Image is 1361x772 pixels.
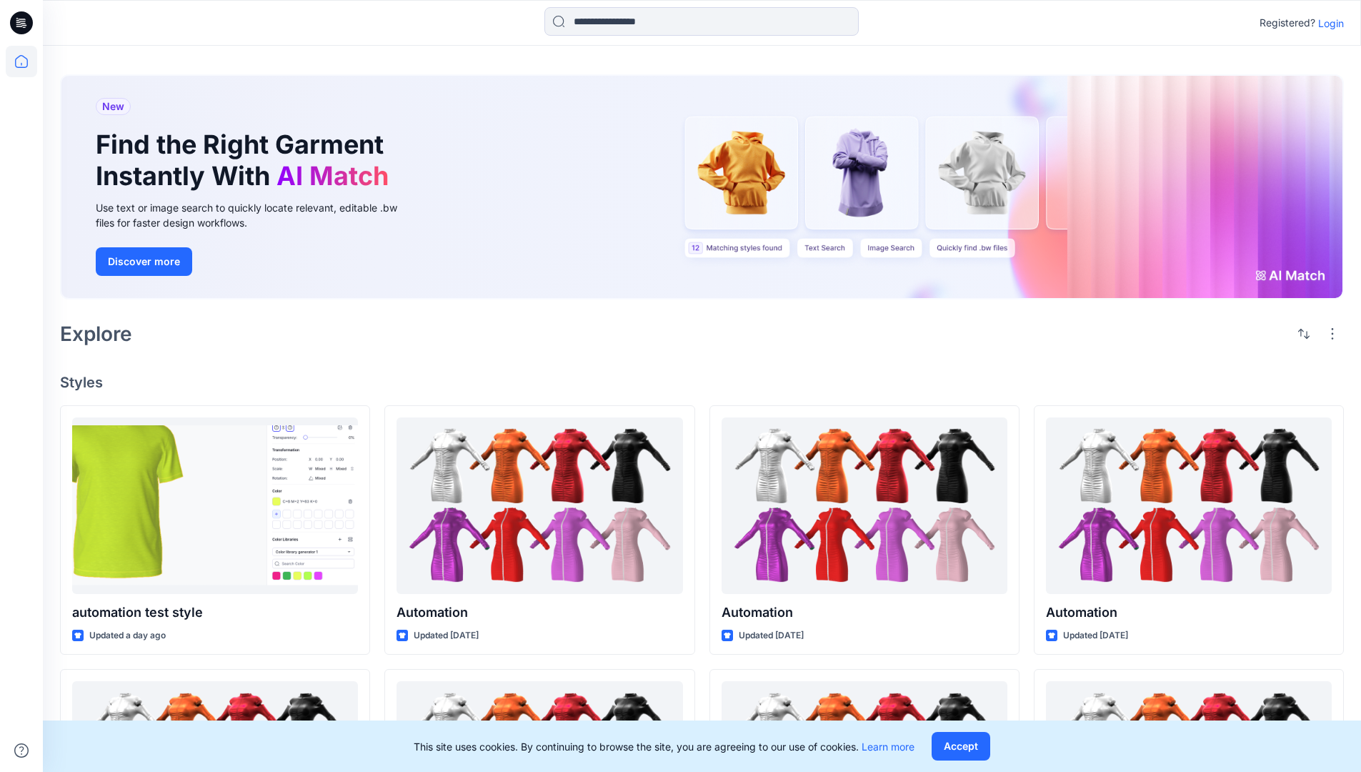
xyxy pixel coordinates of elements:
a: Learn more [862,741,914,753]
p: automation test style [72,603,358,623]
a: Automation [722,417,1007,594]
a: automation test style [72,417,358,594]
p: Registered? [1260,14,1315,31]
p: Automation [1046,603,1332,623]
button: Accept [932,732,990,761]
button: Discover more [96,247,192,276]
p: Updated [DATE] [414,628,479,643]
div: Use text or image search to quickly locate relevant, editable .bw files for faster design workflows. [96,200,417,230]
span: New [102,98,124,115]
span: AI Match [276,160,389,192]
a: Automation [397,417,682,594]
p: Updated a day ago [89,628,166,643]
p: Automation [722,603,1007,623]
p: This site uses cookies. By continuing to browse the site, you are agreeing to our use of cookies. [414,739,914,754]
h1: Find the Right Garment Instantly With [96,129,396,191]
p: Updated [DATE] [1063,628,1128,643]
h2: Explore [60,322,132,345]
p: Login [1318,16,1344,31]
h4: Styles [60,374,1344,391]
p: Automation [397,603,682,623]
a: Automation [1046,417,1332,594]
p: Updated [DATE] [739,628,804,643]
